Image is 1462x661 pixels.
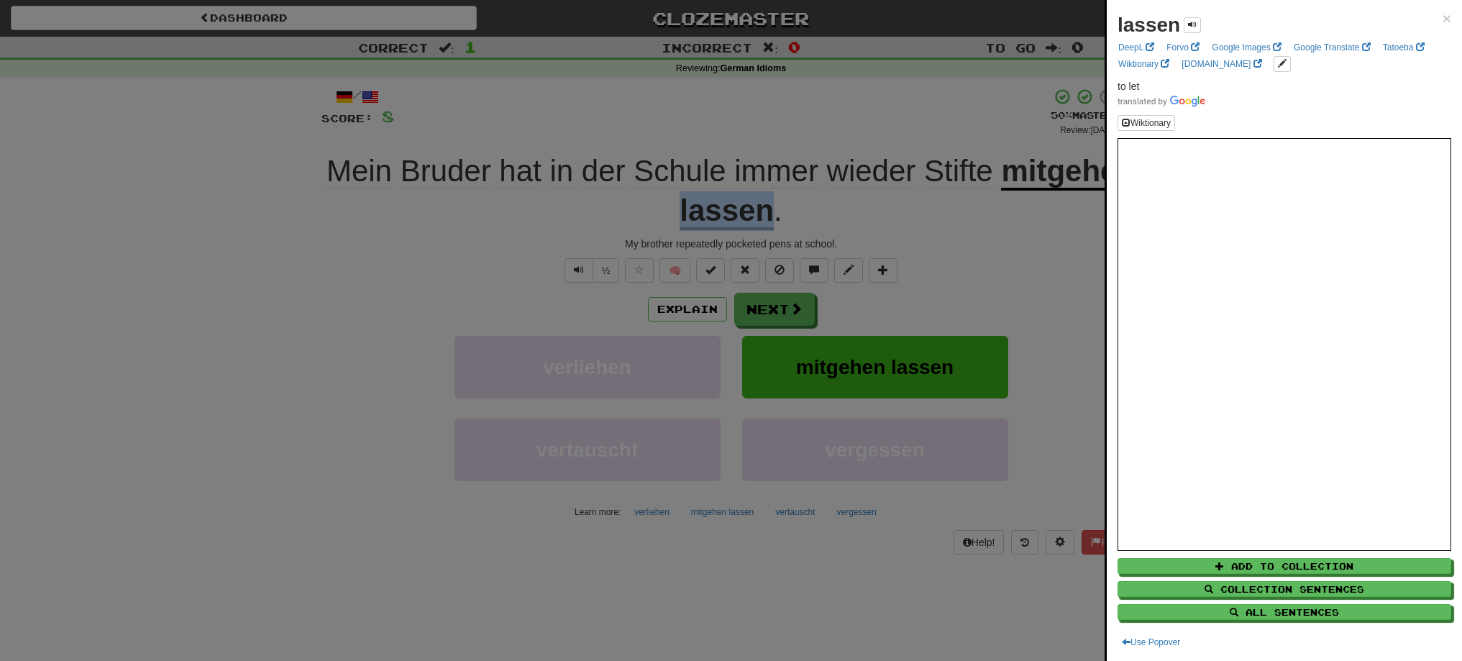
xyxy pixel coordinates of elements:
[1177,56,1266,72] a: [DOMAIN_NAME]
[1118,558,1451,574] button: Add to Collection
[1162,40,1204,55] a: Forvo
[1289,40,1375,55] a: Google Translate
[1118,581,1451,597] button: Collection Sentences
[1118,81,1139,92] span: to let
[1118,14,1180,36] strong: lassen
[1114,40,1159,55] a: DeepL
[1118,604,1451,620] button: All Sentences
[1118,115,1175,131] button: Wiktionary
[1379,40,1429,55] a: Tatoeba
[1274,56,1291,72] button: edit links
[1118,634,1184,650] button: Use Popover
[1443,10,1451,27] span: ×
[1443,11,1451,26] button: Close
[1207,40,1286,55] a: Google Images
[1118,96,1205,107] img: Color short
[1114,56,1174,72] a: Wiktionary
